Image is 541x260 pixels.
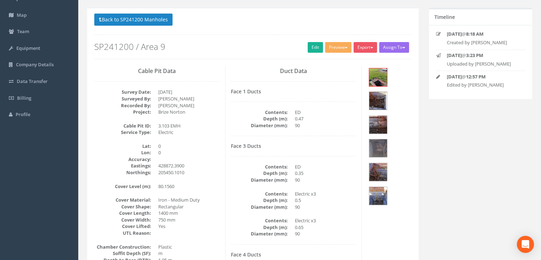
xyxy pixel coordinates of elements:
dd: 0 [158,149,220,156]
dd: ED [295,109,356,116]
dt: Diameter (mm): [231,204,288,210]
h3: Duct Data [231,68,356,74]
dd: Yes [158,223,220,230]
dd: 90 [295,122,356,129]
span: Equipment [16,45,40,51]
h4: Face 1 Ducts [231,89,356,94]
dt: Northings: [94,169,151,176]
dd: Electric [158,129,220,136]
strong: 3:23 PM [466,52,483,58]
h5: Timeline [434,14,455,20]
p: @ [447,31,519,37]
a: Edit [308,42,323,53]
span: Data Transfer [17,78,48,84]
h3: Cable Pit Data [94,68,220,74]
dd: 0.65 [295,224,356,231]
dt: Chamber Construction: [94,244,151,250]
dt: Cover Width: [94,217,151,223]
p: Created by [PERSON_NAME] [447,39,519,46]
dt: Accuracy: [94,156,151,163]
dd: ED [295,163,356,170]
span: Company Details [16,61,54,68]
dd: 0.5 [295,197,356,204]
button: Back to SP241200 Manholes [94,14,173,26]
dd: Brize Norton [158,109,220,115]
span: Map [17,12,27,18]
img: ba36f17f-6c54-a4cb-b57c-87225ec49798_1beda972-5027-85ed-ba1e-b84060676242_thumb.jpg [369,163,387,181]
img: ba36f17f-6c54-a4cb-b57c-87225ec49798_a090ea56-f367-f10d-fc93-85069d9ad70f_thumb.jpg [369,187,387,205]
strong: 12:57 PM [466,73,486,80]
dt: Lat: [94,143,151,150]
h4: Face 3 Ducts [231,143,356,149]
dt: Depth (m): [231,224,288,231]
img: ba36f17f-6c54-a4cb-b57c-87225ec49798_342b6fd8-aa28-11b5-d400-994075fc32c1_thumb.jpg [369,139,387,157]
dd: [PERSON_NAME] [158,95,220,102]
dd: 90 [295,230,356,237]
dd: Electric x3 [295,217,356,224]
dd: 0 [158,143,220,150]
dt: Surveyed By: [94,95,151,102]
dt: Project: [94,109,151,115]
dt: Diameter (mm): [231,177,288,183]
dd: Plastic [158,244,220,250]
h2: SP241200 / Area 9 [94,42,411,51]
dt: Cable Pit ID: [94,123,151,129]
dt: Cover Shape: [94,203,151,210]
h4: Face 4 Ducts [231,252,356,257]
dd: 90 [295,177,356,183]
span: Profile [16,111,30,118]
dt: Contents: [231,163,288,170]
p: Edited by [PERSON_NAME] [447,82,519,88]
p: @ [447,52,519,59]
span: Team [17,28,29,35]
strong: [DATE] [447,31,462,37]
dd: Electric x3 [295,191,356,197]
dt: Contents: [231,191,288,197]
p: @ [447,73,519,80]
dt: Depth (m): [231,115,288,122]
dd: 3.103 EMH [158,123,220,129]
dd: 0.35 [295,170,356,177]
dt: Contents: [231,217,288,224]
button: Preview [325,42,351,53]
img: ba36f17f-6c54-a4cb-b57c-87225ec49798_5eacc665-b108-6c04-2b9c-18e74d2d17c0_thumb.jpg [369,68,387,86]
dd: 80.1560 [158,183,220,190]
dd: Rectangular [158,203,220,210]
img: ba36f17f-6c54-a4cb-b57c-87225ec49798_5295880c-8a73-6c3b-1fe4-de3190c29f22_thumb.jpg [369,92,387,110]
p: Uploaded by [PERSON_NAME] [447,61,519,67]
dt: Survey Date: [94,89,151,95]
dd: [PERSON_NAME] [158,102,220,109]
dt: Lon: [94,149,151,156]
dt: Service Type: [94,129,151,136]
dd: [DATE] [158,89,220,95]
dd: 0.47 [295,115,356,122]
dt: Cover Length: [94,210,151,217]
dd: 205450.1010 [158,169,220,176]
dt: Cover Lifted: [94,223,151,230]
dt: Cover Material: [94,197,151,203]
div: Open Intercom Messenger [517,236,534,253]
dd: 90 [295,204,356,210]
dt: Depth (m): [231,170,288,177]
dt: Soffit Depth (SF): [94,250,151,257]
dt: Contents: [231,109,288,116]
dd: Iron - Medium Duty [158,197,220,203]
dt: Diameter (mm): [231,230,288,237]
strong: [DATE] [447,52,462,58]
dt: Cover Level (m): [94,183,151,190]
dd: 428872.3900 [158,162,220,169]
dd: 750 mm [158,217,220,223]
dt: Diameter (mm): [231,122,288,129]
button: Assign To [379,42,409,53]
img: ba36f17f-6c54-a4cb-b57c-87225ec49798_d7a2a6e9-2a20-f6e3-e89e-1f347d3b51b1_thumb.jpg [369,116,387,134]
dd: 1400 mm [158,210,220,217]
span: Billing [17,95,31,101]
dt: Depth (m): [231,197,288,204]
strong: 8:18 AM [466,31,483,37]
dt: Recorded By: [94,102,151,109]
dd: m [158,250,220,257]
dt: Eastings: [94,162,151,169]
strong: [DATE] [447,73,462,80]
dt: UTL Reason: [94,230,151,236]
button: Export [354,42,377,53]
